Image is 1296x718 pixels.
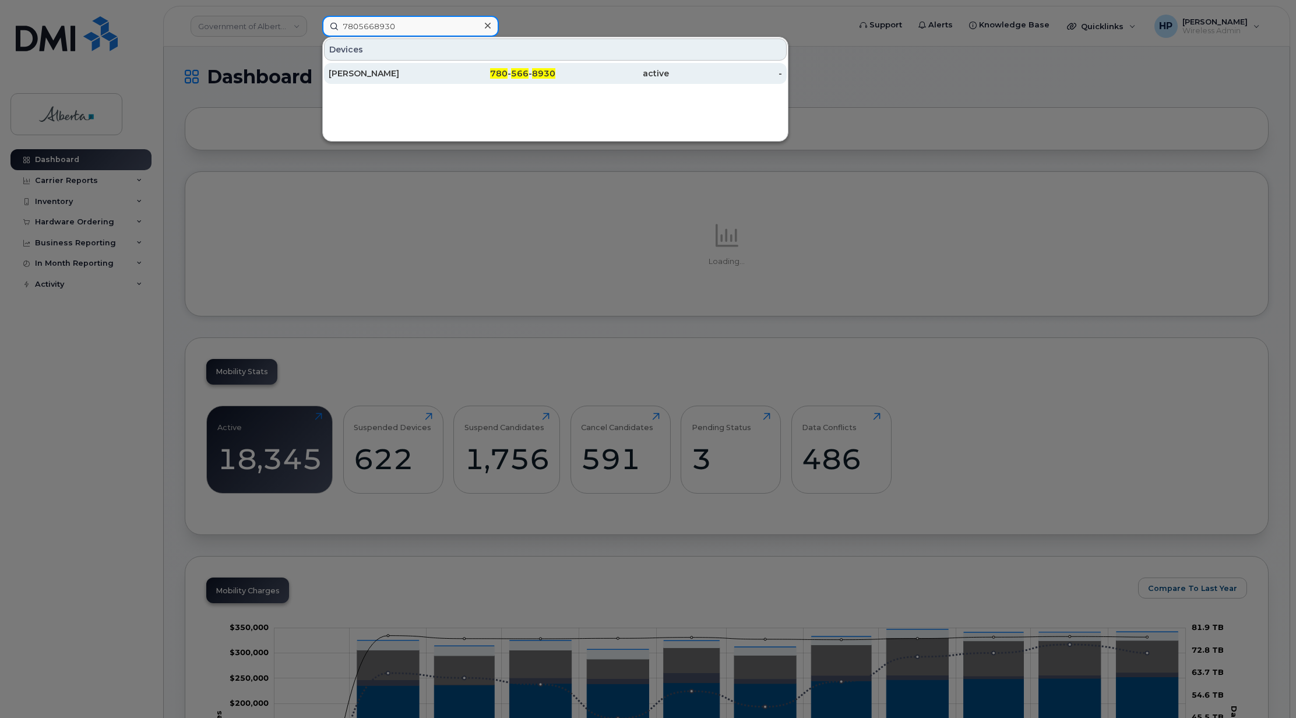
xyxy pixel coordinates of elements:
a: [PERSON_NAME]780-566-8930active- [324,63,787,84]
div: - - [442,68,556,79]
div: - [669,68,783,79]
div: Devices [324,38,787,61]
div: active [555,68,669,79]
span: 8930 [532,68,555,79]
div: [PERSON_NAME] [329,68,442,79]
span: 780 [490,68,508,79]
span: 566 [511,68,529,79]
